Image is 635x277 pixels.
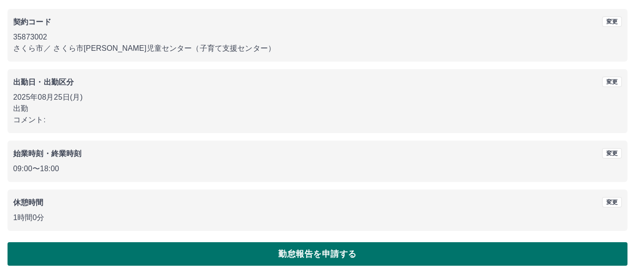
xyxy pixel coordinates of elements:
[13,212,622,223] p: 1時間0分
[13,114,622,126] p: コメント:
[13,198,44,206] b: 休憩時間
[13,150,81,158] b: 始業時刻・終業時刻
[8,242,627,266] button: 勤怠報告を申請する
[13,18,51,26] b: 契約コード
[602,197,622,207] button: 変更
[13,78,74,86] b: 出勤日・出勤区分
[13,92,622,103] p: 2025年08月25日(月)
[13,32,622,43] p: 35873002
[13,43,622,54] p: さくら市 ／ さくら市[PERSON_NAME]児童センター（子育て支援センター）
[602,16,622,27] button: 変更
[602,148,622,158] button: 変更
[602,77,622,87] button: 変更
[13,163,622,174] p: 09:00 〜 18:00
[13,103,622,114] p: 出勤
